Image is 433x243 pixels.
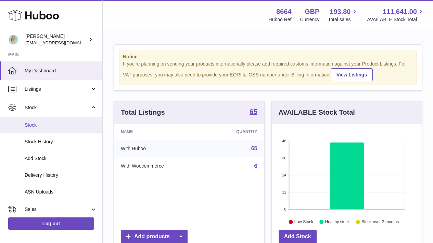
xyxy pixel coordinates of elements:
th: Name [114,124,207,140]
a: 65 [250,108,257,116]
img: hello@thefacialcuppingexpert.com [8,34,18,45]
strong: GBP [305,7,319,16]
span: Delivery History [25,172,97,178]
text: 24 [282,173,286,177]
h3: AVAILABLE Stock Total [279,108,355,117]
strong: 8664 [276,7,292,16]
h3: Total Listings [121,108,165,117]
div: If you're planning on sending your products internationally please add required customs informati... [123,61,413,81]
text: Stock over 2 months [361,219,399,224]
td: With Huboo [114,140,207,157]
span: Total sales [328,16,358,23]
a: View Listings [331,68,373,81]
text: 36 [282,156,286,160]
div: Huboo Ref [269,16,292,23]
span: Listings [25,86,90,92]
span: Stock [25,122,97,128]
a: 65 [251,145,257,151]
strong: 65 [250,108,257,115]
span: Stock [25,104,90,111]
a: Log out [8,217,94,230]
td: With Woocommerce [114,157,207,175]
div: [PERSON_NAME] [25,33,87,46]
text: Healthy stock [325,219,350,224]
strong: Notice [123,54,413,60]
a: 6 [254,163,257,169]
span: Add Stock [25,155,97,162]
span: 111,641.00 [383,7,417,16]
div: Currency [300,16,320,23]
th: Quantity [207,124,264,140]
span: 193.80 [330,7,351,16]
a: 111,641.00 AVAILABLE Stock Total [367,7,425,23]
text: 48 [282,139,286,143]
a: 193.80 Total sales [328,7,358,23]
span: My Dashboard [25,68,97,74]
text: 12 [282,190,286,194]
span: Sales [25,206,90,213]
text: Low Stock [294,219,313,224]
span: [EMAIL_ADDRESS][DOMAIN_NAME] [25,40,101,45]
span: AVAILABLE Stock Total [367,16,425,23]
span: ASN Uploads [25,189,97,195]
span: Stock History [25,139,97,145]
text: 0 [284,207,286,211]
